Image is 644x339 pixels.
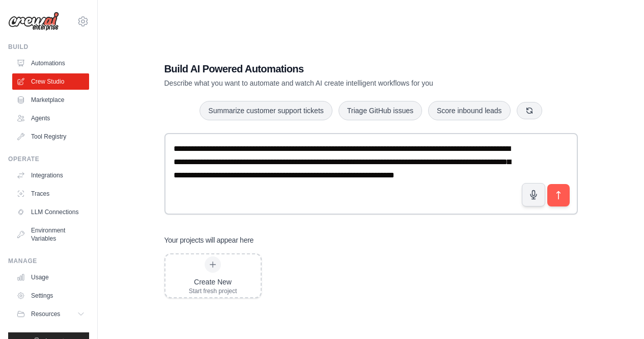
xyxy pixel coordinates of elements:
button: Score inbound leads [428,101,511,120]
div: Start fresh project [189,287,237,295]
button: Triage GitHub issues [339,101,422,120]
h1: Build AI Powered Automations [164,62,507,76]
a: Integrations [12,167,89,184]
a: Traces [12,186,89,202]
button: Resources [12,306,89,322]
a: Crew Studio [12,73,89,90]
button: Summarize customer support tickets [200,101,332,120]
span: Resources [31,310,60,318]
div: Manage [8,257,89,265]
p: Describe what you want to automate and watch AI create intelligent workflows for you [164,78,507,88]
img: Logo [8,12,59,31]
a: Marketplace [12,92,89,108]
a: Agents [12,110,89,126]
h3: Your projects will appear here [164,235,254,245]
a: LLM Connections [12,204,89,220]
a: Automations [12,55,89,71]
a: Tool Registry [12,128,89,145]
div: Operate [8,155,89,163]
button: Click to speak your automation idea [522,183,545,206]
div: Build [8,43,89,51]
iframe: Chat Widget [593,290,644,339]
a: Usage [12,269,89,285]
a: Environment Variables [12,222,89,247]
a: Settings [12,288,89,304]
button: Get new suggestions [517,102,542,119]
div: Create New [189,277,237,287]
